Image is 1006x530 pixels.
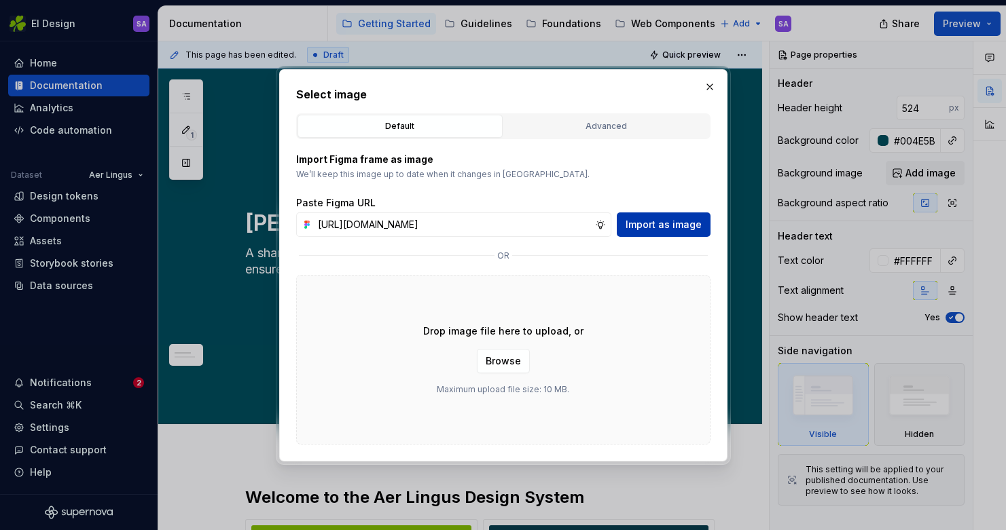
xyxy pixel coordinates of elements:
p: We’ll keep this image up to date when it changes in [GEOGRAPHIC_DATA]. [296,169,711,180]
p: Import Figma frame as image [296,153,711,166]
label: Paste Figma URL [296,196,376,210]
div: Default [302,119,498,133]
p: or [497,250,509,261]
p: Maximum upload file size: 10 MB. [437,384,569,395]
span: Browse [486,354,521,368]
h2: Select image [296,86,711,102]
button: Import as image [617,212,711,237]
button: Browse [477,349,530,373]
div: Advanced [509,119,704,133]
p: Drop image file here to upload, or [423,324,583,338]
span: Import as image [626,218,702,231]
input: https://figma.com/file... [312,212,595,237]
